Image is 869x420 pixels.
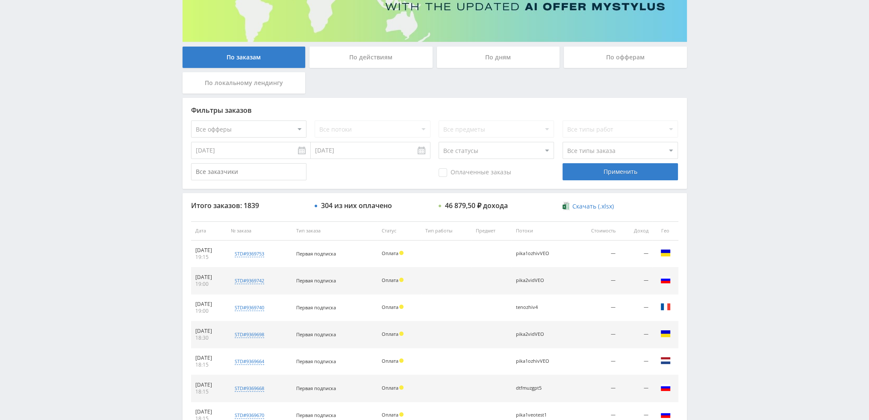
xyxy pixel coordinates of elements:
[296,250,336,257] span: Первая подписка
[445,202,508,209] div: 46 879,50 ₽ дохода
[516,278,554,283] div: pika2vidVEO
[660,302,671,312] img: fra.png
[381,385,398,391] span: Оплата
[381,358,398,364] span: Оплата
[573,321,619,348] td: —
[516,251,554,256] div: pika1ozhivVEO
[421,221,471,241] th: Тип работы
[573,294,619,321] td: —
[660,248,671,258] img: ukr.png
[399,358,404,363] span: Холд
[437,47,560,68] div: По дням
[620,241,653,267] td: —
[235,277,264,284] div: std#9369742
[572,203,614,210] span: Скачать (.xlsx)
[292,221,377,241] th: Тип заказа
[195,382,223,388] div: [DATE]
[564,47,687,68] div: По офферам
[516,358,554,364] div: pika1ozhivVEO
[195,274,223,281] div: [DATE]
[399,412,404,417] span: Холд
[660,329,671,339] img: ukr.png
[660,355,671,366] img: nld.png
[381,331,398,337] span: Оплата
[563,163,678,180] div: Применить
[381,304,398,310] span: Оплата
[183,47,306,68] div: По заказам
[516,412,554,418] div: pika1veotest1
[620,375,653,402] td: —
[296,385,336,391] span: Первая подписка
[660,382,671,393] img: rus.png
[183,72,306,94] div: По локальному лендингу
[195,408,223,415] div: [DATE]
[195,355,223,361] div: [DATE]
[620,348,653,375] td: —
[381,250,398,256] span: Оплата
[195,361,223,368] div: 18:15
[296,277,336,284] span: Первая подписка
[195,328,223,335] div: [DATE]
[653,221,678,241] th: Гео
[516,332,554,337] div: pika2vidVEO
[191,106,678,114] div: Фильтры заказов
[573,221,619,241] th: Стоимость
[573,267,619,294] td: —
[399,385,404,390] span: Холд
[660,409,671,420] img: rus.png
[660,275,671,285] img: rus.png
[195,388,223,395] div: 18:15
[227,221,292,241] th: № заказа
[195,247,223,254] div: [DATE]
[620,294,653,321] td: —
[195,301,223,308] div: [DATE]
[516,305,554,310] div: tenozhiv4
[399,332,404,336] span: Холд
[512,221,573,241] th: Потоки
[381,411,398,418] span: Оплата
[620,221,653,241] th: Доход
[399,305,404,309] span: Холд
[296,331,336,338] span: Первая подписка
[235,331,264,338] div: std#9369698
[516,385,554,391] div: dtfmuzgpt5
[235,412,264,419] div: std#9369670
[191,202,306,209] div: Итого заказов: 1839
[191,221,227,241] th: Дата
[573,241,619,267] td: —
[309,47,433,68] div: По действиям
[439,168,511,177] span: Оплаченные заказы
[563,202,614,211] a: Скачать (.xlsx)
[573,348,619,375] td: —
[377,221,421,241] th: Статус
[399,251,404,255] span: Холд
[563,202,570,210] img: xlsx
[471,221,512,241] th: Предмет
[620,321,653,348] td: —
[235,304,264,311] div: std#9369740
[195,308,223,314] div: 19:00
[235,358,264,365] div: std#9369664
[235,385,264,392] div: std#9369668
[296,358,336,364] span: Первая подписка
[399,278,404,282] span: Холд
[195,254,223,261] div: 19:15
[296,304,336,311] span: Первая подписка
[195,335,223,341] div: 18:30
[235,250,264,257] div: std#9369753
[573,375,619,402] td: —
[620,267,653,294] td: —
[381,277,398,283] span: Оплата
[191,163,306,180] input: Все заказчики
[321,202,392,209] div: 304 из них оплачено
[195,281,223,288] div: 19:00
[296,412,336,418] span: Первая подписка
